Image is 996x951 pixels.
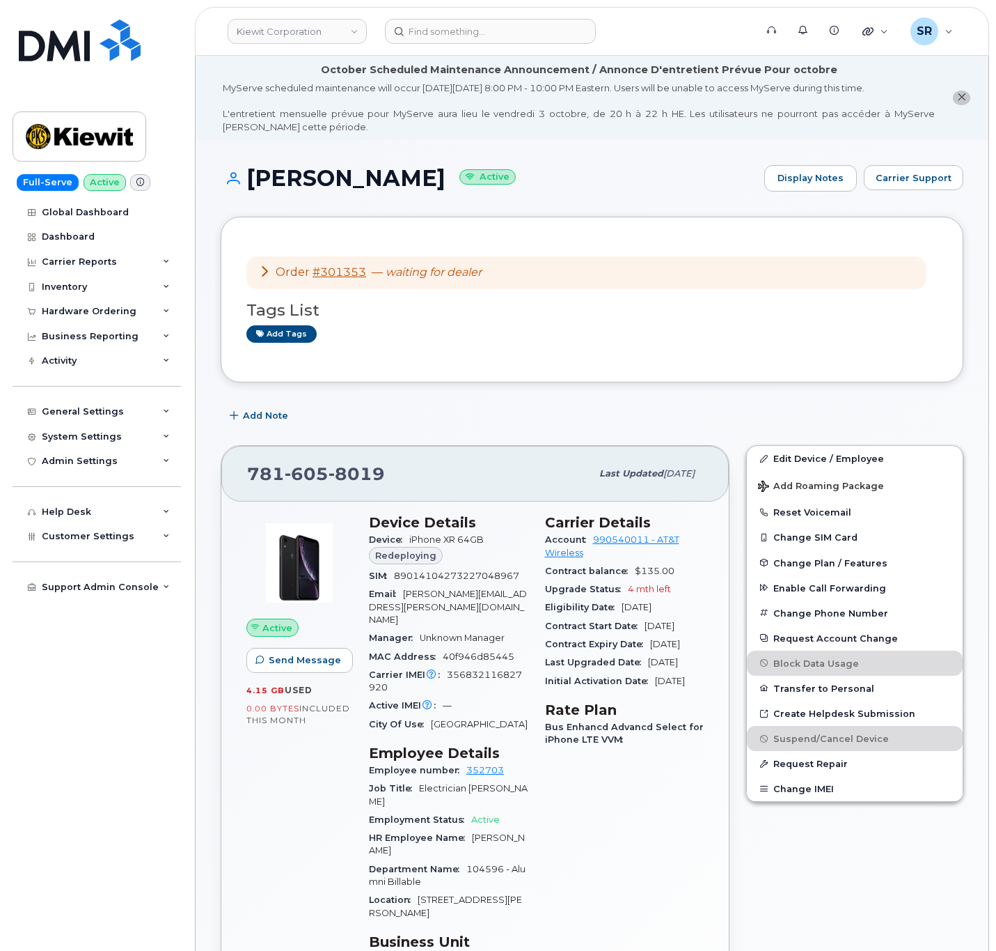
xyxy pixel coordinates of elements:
[747,550,963,575] button: Change Plan / Features
[329,463,385,484] span: 8019
[545,722,704,745] span: Bus Enhancd Advancd Select for iPhone LTE VVM
[443,651,514,662] span: 40f946d85445
[246,648,353,673] button: Send Message
[622,602,651,612] span: [DATE]
[369,765,466,775] span: Employee number
[545,657,648,667] span: Last Upgraded Date
[223,82,935,133] div: MyServe scheduled maintenance will occur [DATE][DATE] 8:00 PM - 10:00 PM Eastern. Users will be u...
[369,783,528,806] span: Electrician [PERSON_NAME]
[747,676,963,701] button: Transfer to Personal
[420,633,505,643] span: Unknown Manager
[369,745,528,761] h3: Employee Details
[247,463,385,484] span: 781
[369,670,447,680] span: Carrier IMEI
[369,571,394,581] span: SIM
[747,701,963,726] a: Create Helpdesk Submission
[645,621,674,631] span: [DATE]
[258,521,341,605] img: image20231002-3703462-u8y6nc.jpeg
[221,403,300,428] button: Add Note
[545,584,628,594] span: Upgrade Status
[650,639,680,649] span: [DATE]
[663,468,695,479] span: [DATE]
[369,833,472,843] span: HR Employee Name
[246,302,938,319] h3: Tags List
[773,557,887,568] span: Change Plan / Features
[372,265,482,279] span: —
[466,765,504,775] a: 352703
[864,165,963,190] button: Carrier Support
[221,166,757,190] h1: [PERSON_NAME]
[285,463,329,484] span: 605
[758,481,884,494] span: Add Roaming Package
[369,534,409,545] span: Device
[269,654,341,667] span: Send Message
[369,895,522,918] span: [STREET_ADDRESS][PERSON_NAME]
[369,514,528,531] h3: Device Details
[648,657,678,667] span: [DATE]
[747,446,963,471] a: Edit Device / Employee
[246,325,317,343] a: Add tags
[747,751,963,776] button: Request Repair
[386,265,482,279] em: waiting for dealer
[369,864,525,887] span: 104596 - Alumni Billable
[545,566,635,576] span: Contract balance
[313,265,366,279] a: #301353
[321,63,837,77] div: October Scheduled Maintenance Announcement / Annonce D'entretient Prévue Pour octobre
[655,676,685,686] span: [DATE]
[459,169,516,185] small: Active
[545,602,622,612] span: Eligibility Date
[443,700,452,711] span: —
[369,651,443,662] span: MAC Address
[369,719,431,729] span: City Of Use
[599,468,663,479] span: Last updated
[471,814,500,825] span: Active
[953,91,970,105] button: close notification
[635,566,674,576] span: $135.00
[773,734,889,744] span: Suspend/Cancel Device
[747,500,963,525] button: Reset Voicemail
[747,601,963,626] button: Change Phone Number
[375,549,436,562] span: Redeploying
[394,571,519,581] span: 89014104273227048967
[876,171,951,185] span: Carrier Support
[747,776,963,801] button: Change IMEI
[747,726,963,751] button: Suspend/Cancel Device
[369,783,419,794] span: Job Title
[369,895,418,905] span: Location
[545,534,679,557] a: 990540011 - AT&T Wireless
[369,589,527,625] span: [PERSON_NAME][EMAIL_ADDRESS][PERSON_NAME][DOMAIN_NAME]
[747,471,963,500] button: Add Roaming Package
[747,525,963,550] button: Change SIM Card
[369,864,466,874] span: Department Name
[285,685,313,695] span: used
[369,589,403,599] span: Email
[545,639,650,649] span: Contract Expiry Date
[545,702,704,718] h3: Rate Plan
[369,814,471,825] span: Employment Status
[747,626,963,651] button: Request Account Change
[628,584,671,594] span: 4 mth left
[369,633,420,643] span: Manager
[773,582,886,593] span: Enable Call Forwarding
[262,621,292,635] span: Active
[545,676,655,686] span: Initial Activation Date
[431,719,528,729] span: [GEOGRAPHIC_DATA]
[369,934,528,950] h3: Business Unit
[545,534,593,545] span: Account
[243,409,288,422] span: Add Note
[545,621,645,631] span: Contract Start Date
[409,534,484,545] span: iPhone XR 64GB
[545,514,704,531] h3: Carrier Details
[747,651,963,676] button: Block Data Usage
[764,165,857,192] a: Display Notes
[369,700,443,711] span: Active IMEI
[276,265,310,279] span: Order
[747,575,963,601] button: Enable Call Forwarding
[246,704,299,713] span: 0.00 Bytes
[935,890,986,941] iframe: Messenger Launcher
[246,686,285,695] span: 4.15 GB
